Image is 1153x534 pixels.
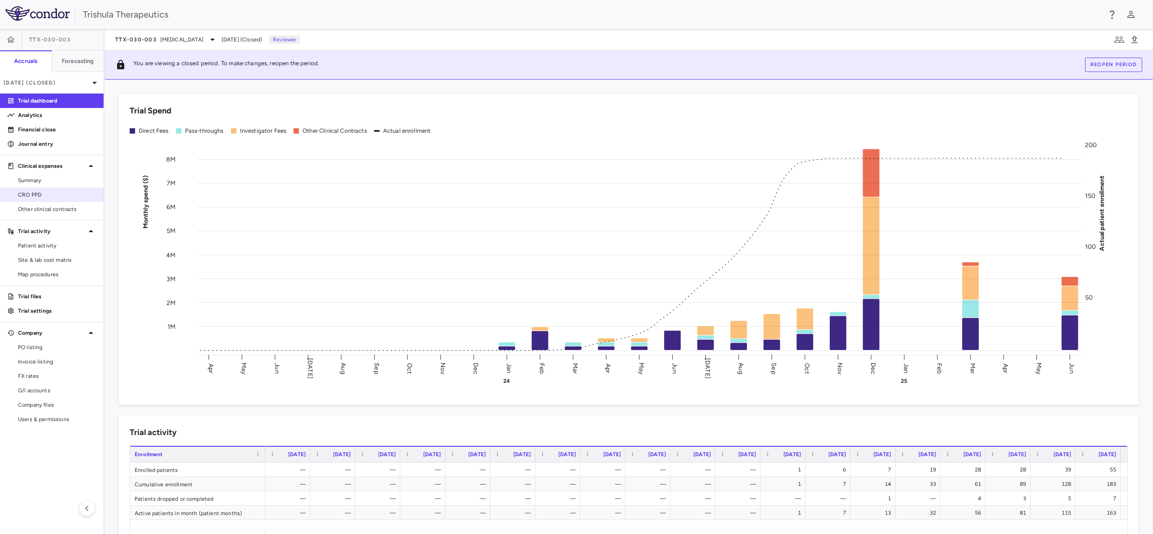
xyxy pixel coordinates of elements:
[160,36,203,44] span: [MEDICAL_DATA]
[318,462,351,477] div: —
[571,363,579,373] text: Mar
[18,415,96,423] span: Users & permissions
[130,105,172,117] h6: Trial Spend
[769,462,801,477] div: 1
[303,127,367,135] div: Other Clinical Contracts
[859,491,891,506] div: 1
[1085,243,1096,251] tspan: 100
[678,506,711,520] div: —
[814,477,846,491] div: 7
[29,36,71,43] span: TTX-030-003
[167,299,176,306] tspan: 2M
[723,491,756,506] div: —
[814,506,846,520] div: 7
[543,477,576,491] div: —
[678,462,711,477] div: —
[130,426,176,439] h6: Trial activity
[1054,451,1071,458] span: [DATE]
[472,362,479,374] text: Dec
[167,179,176,187] tspan: 7M
[383,127,431,135] div: Actual enrollment
[1039,506,1071,520] div: 115
[936,363,943,373] text: Feb
[18,126,96,134] p: Financial close
[18,205,96,213] span: Other clinical contracts
[18,176,96,184] span: Summary
[318,491,351,506] div: —
[166,156,176,163] tspan: 8M
[588,462,621,477] div: —
[603,451,621,458] span: [DATE]
[1002,363,1009,373] text: Apr
[406,363,413,373] text: Oct
[408,462,441,477] div: —
[273,363,281,373] text: Jun
[453,477,486,491] div: —
[1098,175,1106,251] tspan: Actual patient enrollment
[130,462,265,476] div: Enrolled patients
[5,6,70,21] img: logo-full-BYUhSk78.svg
[1085,141,1097,149] tspan: 200
[1085,58,1142,72] button: Reopen period
[130,506,265,520] div: Active patients in month (patient months)
[949,462,981,477] div: 28
[318,477,351,491] div: —
[836,362,844,374] text: Nov
[273,491,306,506] div: —
[769,477,801,491] div: 1
[167,323,176,330] tspan: 1M
[4,79,89,87] p: [DATE] (Closed)
[373,363,380,374] text: Sep
[1039,462,1071,477] div: 39
[1068,363,1076,373] text: Jun
[18,401,96,409] span: Company files
[498,491,531,506] div: —
[503,378,510,384] text: 24
[363,491,396,506] div: —
[115,36,157,43] span: TTX-030-003
[130,477,265,491] div: Cumulative enrollment
[963,451,981,458] span: [DATE]
[633,506,666,520] div: —
[1084,506,1116,520] div: 163
[901,378,907,384] text: 25
[558,451,576,458] span: [DATE]
[333,451,351,458] span: [DATE]
[994,506,1026,520] div: 81
[633,477,666,491] div: —
[770,363,778,374] text: Sep
[588,491,621,506] div: —
[604,363,612,373] text: Apr
[273,477,306,491] div: —
[904,462,936,477] div: 19
[306,358,314,379] text: [DATE]
[18,191,96,199] span: CRO PPD
[18,97,96,105] p: Trial dashboard
[678,477,711,491] div: —
[453,506,486,520] div: —
[498,462,531,477] div: —
[723,477,756,491] div: —
[18,307,96,315] p: Trial settings
[498,506,531,520] div: —
[1084,462,1116,477] div: 55
[363,506,396,520] div: —
[678,491,711,506] div: —
[167,275,176,283] tspan: 3M
[408,477,441,491] div: —
[240,362,248,374] text: May
[1008,451,1026,458] span: [DATE]
[814,462,846,477] div: 6
[994,477,1026,491] div: 89
[994,491,1026,506] div: 3
[62,57,94,65] h6: Forecasting
[18,256,96,264] span: Site & lab cost matrix
[363,462,396,477] div: —
[859,506,891,520] div: 13
[408,506,441,520] div: —
[949,477,981,491] div: 61
[222,36,262,44] span: [DATE] (Closed)
[769,491,801,506] div: —
[633,491,666,506] div: —
[1085,192,1095,200] tspan: 150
